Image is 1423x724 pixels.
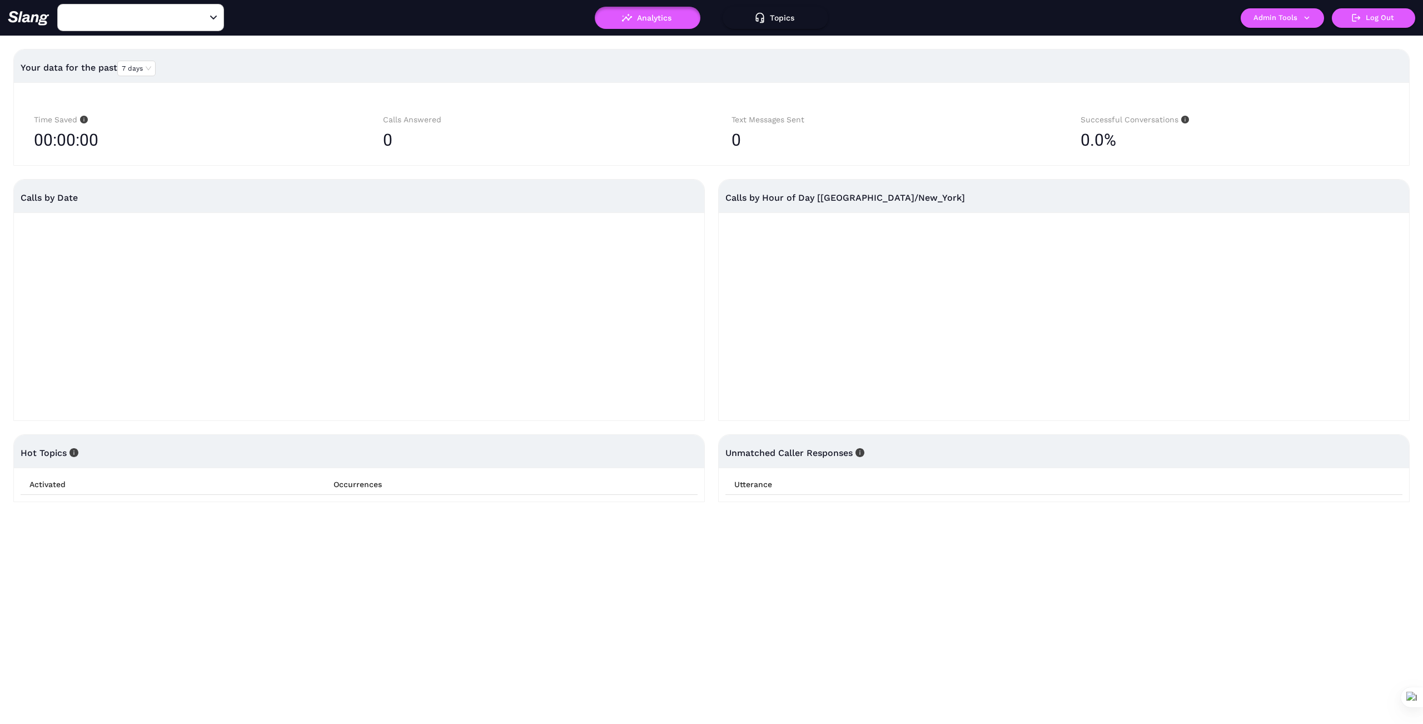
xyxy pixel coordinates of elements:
[595,13,700,21] a: Analytics
[732,113,1041,126] div: Text Messages Sent
[207,11,220,24] button: Open
[725,474,1402,495] th: Utterance
[383,113,692,126] div: Calls Answered
[21,180,698,216] div: Calls by Date
[853,448,864,457] span: info-circle
[725,180,1402,216] div: Calls by Hour of Day [[GEOGRAPHIC_DATA]/New_York]
[383,130,392,150] span: 0
[1178,116,1189,123] span: info-circle
[1332,8,1415,28] button: Log Out
[732,130,741,150] span: 0
[21,474,325,495] th: Activated
[595,7,700,29] button: Analytics
[122,61,151,76] span: 7 days
[325,474,698,495] th: Occurrences
[34,126,98,154] span: 00:00:00
[725,448,864,458] span: Unmatched Caller Responses
[1081,115,1189,124] span: Successful Conversations
[1081,126,1116,154] span: 0.0%
[1241,8,1324,28] button: Admin Tools
[21,54,1402,81] div: Your data for the past
[67,448,78,457] span: info-circle
[34,115,88,124] span: Time Saved
[77,116,88,123] span: info-circle
[8,11,49,26] img: 623511267c55cb56e2f2a487_logo2.png
[723,7,828,29] button: Topics
[21,448,78,458] span: Hot Topics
